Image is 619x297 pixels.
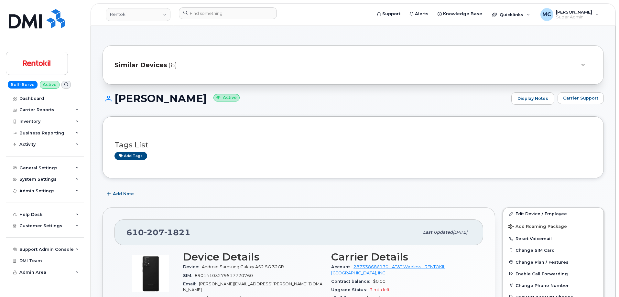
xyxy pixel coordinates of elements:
button: Change SIM Card [503,244,603,256]
span: Carrier Support [563,95,598,101]
button: Add Note [103,188,139,200]
img: image20231002-3703462-2e78ka.jpeg [131,254,170,293]
span: Device [183,264,202,269]
button: Change Phone Number [503,280,603,291]
button: Reset Voicemail [503,233,603,244]
span: [DATE] [453,230,467,235]
span: Enable Call Forwarding [516,271,568,276]
span: 1821 [164,228,190,237]
h3: Device Details [183,251,323,263]
small: Active [213,94,240,101]
span: Last updated [423,230,453,235]
button: Carrier Support [558,92,604,104]
iframe: Messenger Launcher [591,269,614,292]
a: Edit Device / Employee [503,208,603,219]
a: Add tags [114,152,147,160]
h1: [PERSON_NAME] [103,93,508,104]
span: Upgrade Status [331,287,370,292]
span: Contract balance [331,279,373,284]
button: Change Plan / Features [503,256,603,268]
span: Add Note [113,191,134,197]
span: Similar Devices [114,60,167,70]
h3: Tags List [114,141,592,149]
span: 89014103279517720760 [195,273,253,278]
span: Account [331,264,353,269]
span: Android Samsung Galaxy A52 5G 32GB [202,264,284,269]
span: Add Roaming Package [508,224,567,230]
span: $0.00 [373,279,386,284]
button: Add Roaming Package [503,219,603,233]
a: Display Notes [511,92,554,105]
a: 287338686170 - AT&T Wireless - RENTOKIL [GEOGRAPHIC_DATA], INC [331,264,445,275]
span: SIM [183,273,195,278]
span: 3 mth left [370,287,390,292]
span: (6) [168,60,177,70]
h3: Carrier Details [331,251,472,263]
span: 610 [126,228,190,237]
span: Email [183,281,199,286]
button: Enable Call Forwarding [503,268,603,280]
span: 207 [144,228,164,237]
span: [PERSON_NAME][EMAIL_ADDRESS][PERSON_NAME][DOMAIN_NAME] [183,281,323,292]
span: Change Plan / Features [516,260,569,264]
